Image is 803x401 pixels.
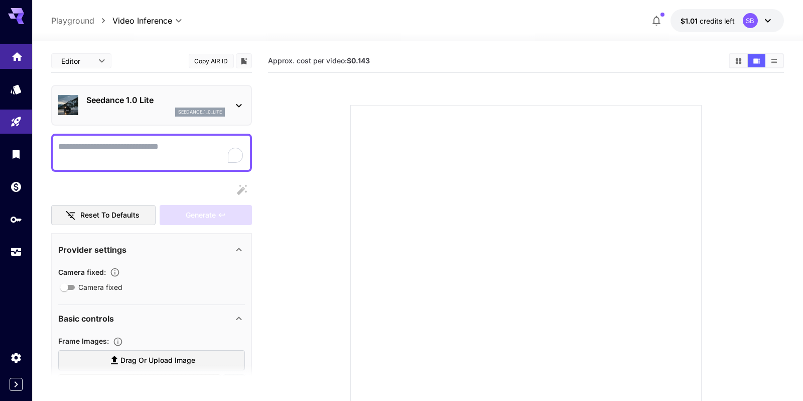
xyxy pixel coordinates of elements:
div: SB [743,13,758,28]
div: Wallet [10,180,22,193]
div: Show videos in grid viewShow videos in video viewShow videos in list view [729,53,784,68]
nav: breadcrumb [51,15,112,27]
span: credits left [700,17,735,25]
b: $0.143 [347,56,370,65]
span: Frame Images : [58,337,109,345]
span: Camera fixed [78,282,122,292]
button: Reset to defaults [51,205,156,226]
p: Seedance 1.0 Lite [86,94,225,106]
div: $1.0076 [681,16,735,26]
p: Basic controls [58,313,114,325]
button: Show videos in video view [748,54,765,67]
span: Drag or upload image [120,354,195,367]
span: Approx. cost per video: [268,56,370,65]
div: Settings [10,351,22,364]
div: Provider settings [58,238,245,262]
div: Home [11,47,23,60]
div: Seedance 1.0 Liteseedance_1_0_lite [58,90,245,121]
label: Drag or upload image [58,350,245,371]
div: Usage [10,246,22,258]
p: Provider settings [58,244,126,256]
div: Models [10,83,22,95]
button: $1.0076SB [671,9,784,32]
button: Upload frame images. [109,337,127,347]
span: Video Inference [112,15,172,27]
p: seedance_1_0_lite [178,109,222,116]
span: $1.01 [681,17,700,25]
span: Editor [61,56,92,66]
div: Playground [10,116,22,128]
span: Camera fixed : [58,268,106,276]
button: Copy AIR ID [189,54,234,68]
div: Basic controls [58,307,245,331]
button: Show videos in grid view [730,54,747,67]
button: Expand sidebar [10,378,23,391]
div: Library [10,148,22,160]
div: API Keys [10,213,22,226]
button: Add to library [239,55,248,67]
a: Playground [51,15,94,27]
button: Show videos in list view [765,54,783,67]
